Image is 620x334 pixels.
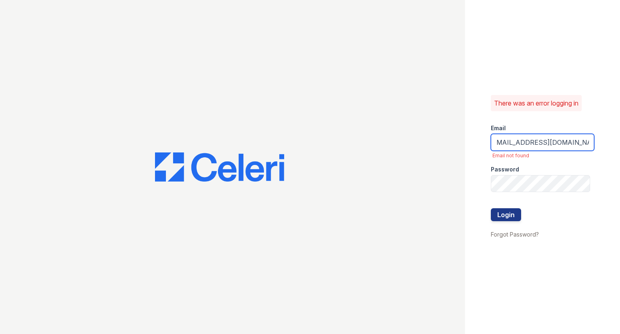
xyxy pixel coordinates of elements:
[494,98,578,108] p: There was an error logging in
[491,165,519,173] label: Password
[492,152,594,159] span: Email not found
[491,231,539,238] a: Forgot Password?
[491,208,521,221] button: Login
[491,124,506,132] label: Email
[155,152,284,182] img: CE_Logo_Blue-a8612792a0a2168367f1c8372b55b34899dd931a85d93a1a3d3e32e68fde9ad4.png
